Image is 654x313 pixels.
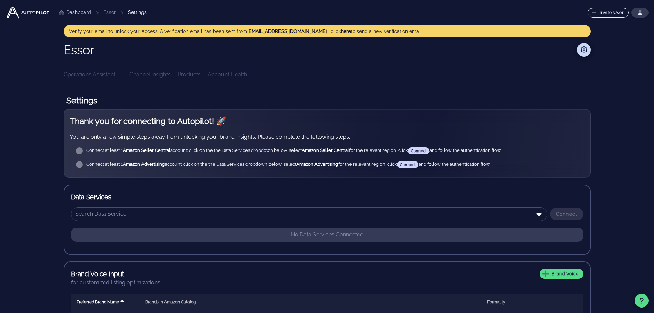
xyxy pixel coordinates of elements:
button: Brand Voice [540,269,583,279]
span: Invite User [593,10,624,15]
h3: Brand Voice Input [71,269,124,279]
span: Formality [487,300,505,304]
button: Invite User [588,8,629,18]
a: Dashboard [59,9,91,16]
h3: Data Services [71,192,583,202]
div: Connect at least 1 account: click on the the Data Services dropdown below, select for the relevan... [86,147,579,154]
p: No Data Services Connected [71,228,583,242]
button: here [341,28,351,35]
img: Autopilot [5,6,50,20]
div: Connect at least 1 account: click on the the Data Services dropdown below, select for the relevan... [86,161,579,168]
button: Support [635,294,649,308]
p: You are only a few simple steps away from unlocking your brand insights. Please complete the foll... [70,133,585,141]
th: Formality [482,294,511,310]
div: Verify your email to unlock your access. A verification email has been sent from - click to send ... [69,28,585,35]
span: Preferred Brand Name [77,300,119,304]
strong: [EMAIL_ADDRESS][DOMAIN_NAME] [247,29,327,34]
input: Search Data Service [75,209,533,220]
span: Brand Voice [544,271,579,277]
strong: Amazon Seller Central [302,148,349,153]
h1: Essor [64,43,94,57]
strong: Amazon Advertising [123,161,165,167]
h1: Settings [64,92,591,109]
th: Preferred Brand Name: Sorted ascending. Activate to sort descending. [71,294,140,310]
th: Brands in Amazon Catalog [140,294,482,310]
span: Brands in Amazon Catalog [145,300,196,304]
h2: Thank you for connecting to Autopilot! 🚀 [70,115,585,127]
strong: Amazon Seller Central [123,148,170,153]
div: for customized listing optimizations [71,279,583,287]
div: Settings [128,9,147,16]
strong: Amazon Advertising [296,161,338,167]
